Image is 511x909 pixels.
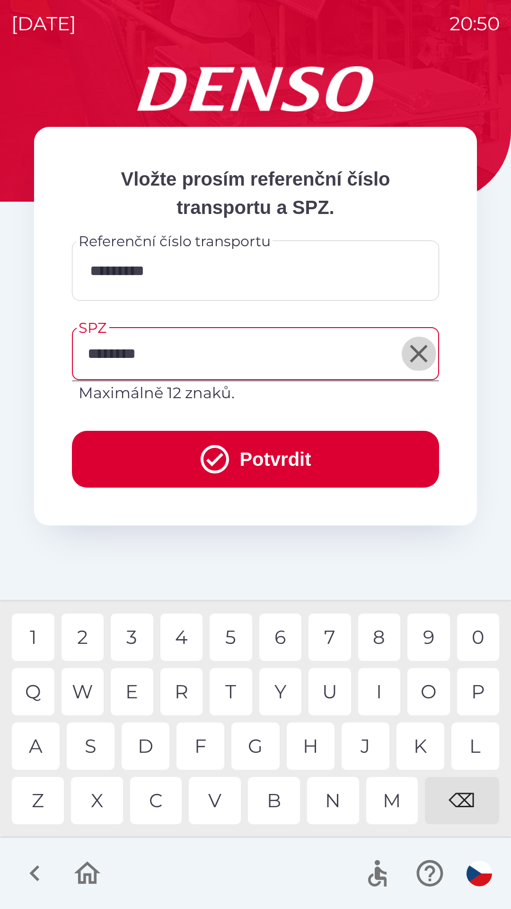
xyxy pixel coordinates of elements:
[34,66,477,112] img: Logo
[467,861,492,886] img: cs flag
[79,231,271,251] label: Referenční číslo transportu
[79,318,106,338] label: SPZ
[402,337,436,371] button: Clear
[11,9,76,38] p: [DATE]
[72,431,439,488] button: Potvrdit
[449,9,500,38] p: 20:50
[79,382,432,404] p: Maximálně 12 znaků.
[72,165,439,222] p: Vložte prosím referenční číslo transportu a SPZ.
